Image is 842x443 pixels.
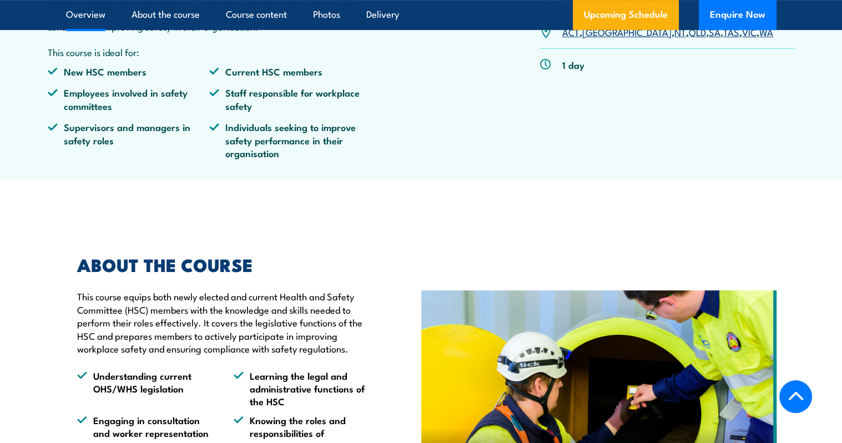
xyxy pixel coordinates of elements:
a: ACT [562,25,579,38]
p: , , , , , , , [562,26,773,38]
p: This course is ideal for: [48,46,372,58]
li: Staff responsible for workplace safety [209,86,371,112]
h2: ABOUT THE COURSE [77,256,370,272]
a: WA [759,25,773,38]
li: Individuals seeking to improve safety performance in their organisation [209,120,371,159]
p: 1 day [562,58,584,71]
li: Supervisors and managers in safety roles [48,120,210,159]
li: Employees involved in safety committees [48,86,210,112]
li: Learning the legal and administrative functions of the HSC [234,369,370,408]
a: NT [674,25,686,38]
a: [GEOGRAPHIC_DATA] [582,25,672,38]
a: QLD [689,25,706,38]
li: Understanding current OHS/WHS legislation [77,369,214,408]
p: This course equips both newly elected and current Health and Safety Committee (HSC) members with ... [77,290,370,355]
li: Current HSC members [209,65,371,78]
li: New HSC members [48,65,210,78]
a: SA [709,25,720,38]
a: TAS [723,25,739,38]
a: VIC [742,25,757,38]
